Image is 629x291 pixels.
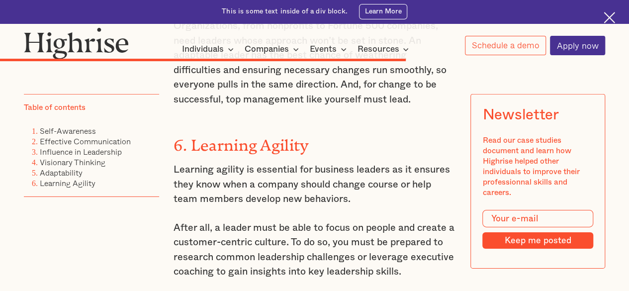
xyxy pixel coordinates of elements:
input: Keep me posted [482,232,593,249]
div: Resources [357,43,399,55]
a: Schedule a demo [465,36,546,55]
input: Your e-mail [482,210,593,228]
div: Individuals [182,43,224,55]
a: Self-Awareness [40,125,96,137]
div: Events [310,43,337,55]
div: Companies [245,43,289,55]
p: Organizations, from nonprofits to Fortune 500 companies, need leaders whose approach won’t be set... [174,19,456,107]
div: Read our case studies document and learn how Highrise helped other individuals to improve their p... [482,135,593,198]
a: Effective Communication [40,135,131,147]
p: After all, a leader must be able to focus on people and create a customer-centric culture. To do ... [174,221,456,280]
div: Individuals [182,43,237,55]
img: Highrise logo [24,27,129,59]
a: Apply now [550,36,605,55]
div: Events [310,43,350,55]
div: Newsletter [482,106,558,123]
div: Table of contents [24,102,86,113]
a: Adaptability [40,167,83,179]
form: Modal Form [482,210,593,249]
strong: 6. Learning Agility [174,136,309,146]
a: Learn More [359,4,407,19]
div: Companies [245,43,302,55]
a: Learning Agility [40,177,95,189]
a: Visionary Thinking [40,156,105,168]
p: Learning agility is essential for business leaders as it ensures they know when a company should ... [174,163,456,207]
div: Resources [357,43,412,55]
img: Cross icon [604,12,615,23]
div: This is some text inside of a div block. [222,7,348,16]
a: Influence in Leadership [40,146,122,158]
